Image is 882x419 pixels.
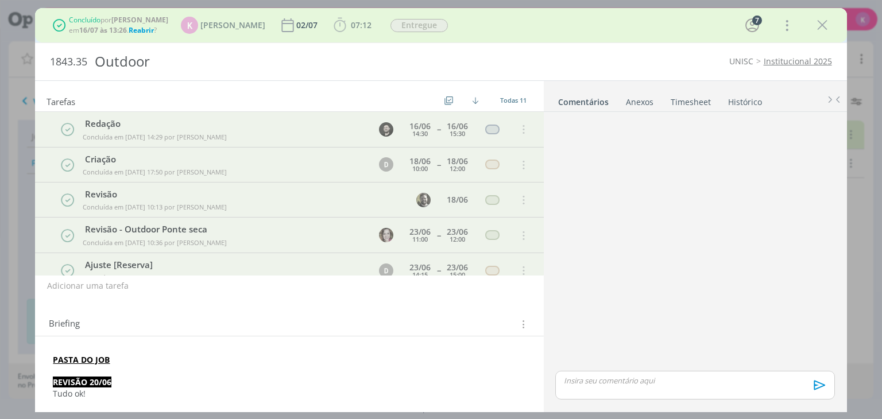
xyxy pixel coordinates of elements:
span: 1843.35 [50,56,87,68]
span: Concluída em [DATE] 10:36 por [PERSON_NAME] [83,238,227,247]
div: 18/06 [447,196,468,204]
div: 23/06 [409,228,431,236]
div: 23/06 [409,263,431,271]
div: 14:30 [412,130,428,137]
div: 15:30 [450,130,465,137]
div: Ajuste [Reserva] [80,258,369,271]
div: 12:00 [450,165,465,172]
div: Criação [80,153,369,166]
div: 15:00 [450,271,465,278]
div: Redação [80,117,369,130]
div: 12:00 [450,236,465,242]
b: [PERSON_NAME] [111,15,168,25]
span: Briefing [49,317,80,332]
div: Revisão [80,188,406,201]
div: 23/06 [447,263,468,271]
span: Concluída em [DATE] 10:13 por [PERSON_NAME] [83,203,227,211]
span: -- [437,161,440,169]
div: 11:00 [412,236,428,242]
a: UNISC [729,56,753,67]
span: Tarefas [47,94,75,107]
a: Histórico [728,91,763,108]
div: 16/06 [447,122,468,130]
div: por em . ? [69,15,168,36]
span: -- [437,266,440,274]
div: 18/06 [447,157,468,165]
span: Reabrir [129,25,154,35]
div: 16/06 [409,122,431,130]
button: 7 [743,16,761,34]
span: Concluída em [DATE] 15:53 por [PERSON_NAME] [83,273,227,282]
div: 14:15 [412,271,428,278]
a: Comentários [558,91,609,108]
div: Revisão - Outdoor Ponte seca [80,223,369,236]
p: Tudo ok! [53,388,525,399]
div: 23/06 [447,228,468,236]
span: Concluído [69,15,100,25]
a: Timesheet [670,91,711,108]
button: Adicionar uma tarefa [47,276,129,296]
div: Anexos [626,96,653,108]
span: -- [437,125,440,133]
div: 02/07 [296,21,320,29]
div: dialog [35,8,846,412]
span: Concluída em [DATE] 14:29 por [PERSON_NAME] [83,133,227,141]
a: PASTA DO JOB [53,354,110,365]
strong: REVISÃO 20/06 [53,377,111,387]
img: arrow-down.svg [472,97,479,104]
div: 10:00 [412,165,428,172]
b: 16/07 às 13:26 [79,25,127,35]
span: Concluída em [DATE] 17:50 por [PERSON_NAME] [83,168,227,176]
div: 18/06 [409,157,431,165]
div: Outdoor [90,48,501,76]
a: Institucional 2025 [764,56,832,67]
div: 7 [752,15,762,25]
span: Todas 11 [500,96,527,104]
span: -- [437,231,440,239]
